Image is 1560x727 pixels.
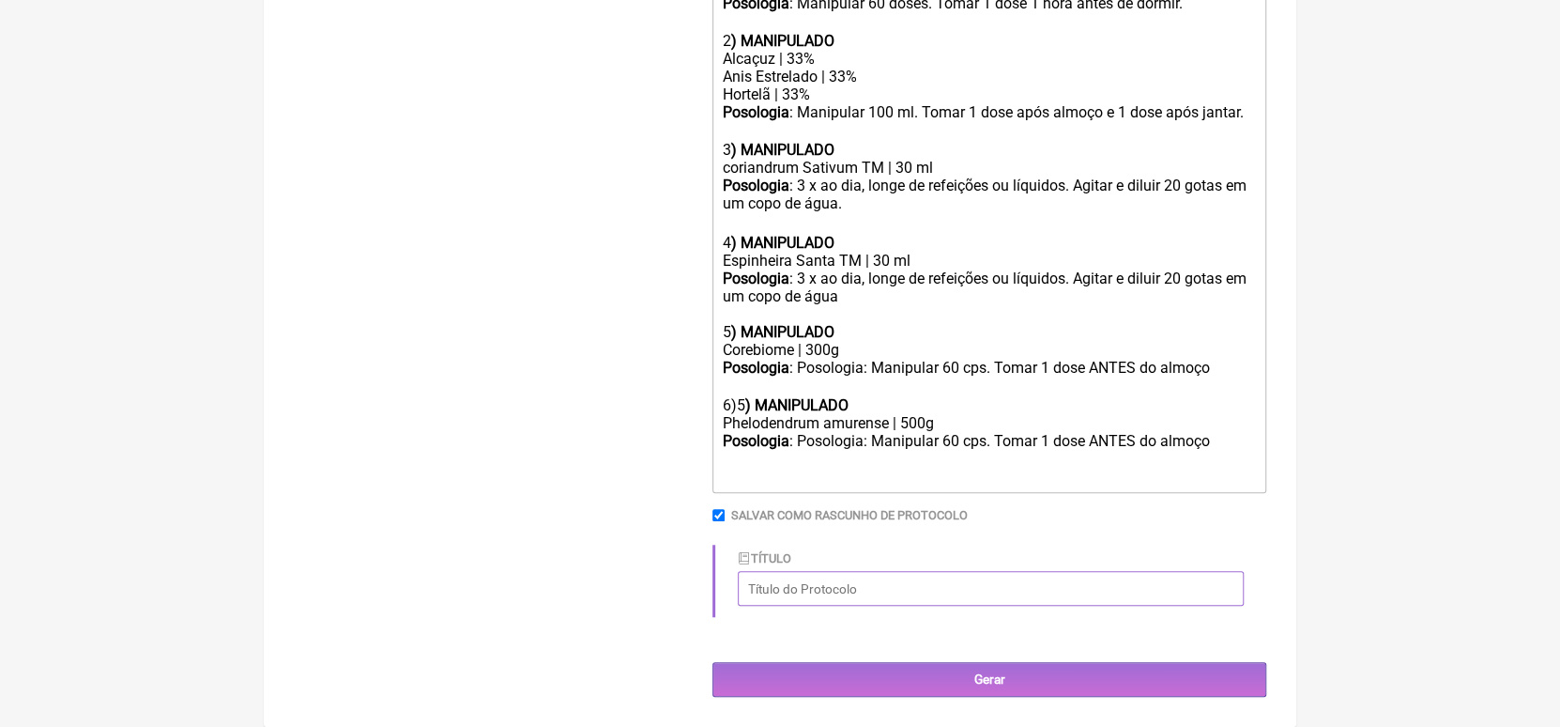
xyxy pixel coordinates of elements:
[731,508,968,522] label: Salvar como rascunho de Protocolo
[745,396,849,414] strong: ) MANIPULADO
[723,414,1256,432] div: Phelodendrum amurense | 500g
[723,432,1256,450] div: : Posologia: Manipular 60 cps. Tomar 1 dose ANTES do almoço
[738,551,791,565] label: Título
[723,85,1256,103] div: Hortelã | 33%
[723,432,789,450] strong: Posologia
[723,103,789,121] strong: Posologia
[723,252,1256,270] div: Espinheira Santa TM | 30 ml
[723,359,1256,379] div: : Posologia: Manipular 60 cps. Tomar 1 dose ANTES do almoço ㅤ
[731,323,834,341] strong: ) MANIPULADO
[723,159,1256,177] div: coriandrum Sativum TM | 30 ml
[723,12,1256,32] div: ㅤ
[731,141,834,159] strong: ) MANIPULADO
[723,68,1256,85] div: Anis Estrelado | 33%
[723,379,1256,414] div: 6)5
[731,32,834,50] strong: ) MANIPULADO
[723,103,1256,121] div: : Manipular 100 ml. Tomar 1 dose após almoço e 1 dose após jantar.
[723,177,1256,214] div: : 3 x ao dia, longe de refeições ou líquidos. Agitar e diluir 20 gotas em um copo de água. ㅤ
[723,323,1256,341] div: 5
[723,359,789,377] strong: Posologia
[723,341,1256,359] div: Corebiome | 300g
[738,571,1244,606] input: Título do Protocolo
[723,121,1256,159] div: ㅤ 3
[723,214,1256,252] div: ㅤ 4
[723,32,1256,68] div: 2 Alcaçuz | 33%
[731,234,834,252] strong: ) MANIPULADO
[723,270,789,287] strong: Posologia
[712,662,1266,697] input: Gerar
[723,270,1256,305] div: : 3 x ao dia, longe de refeições ou líquidos. Agitar e diluir 20 gotas em um copo de água
[723,177,789,194] strong: Posologia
